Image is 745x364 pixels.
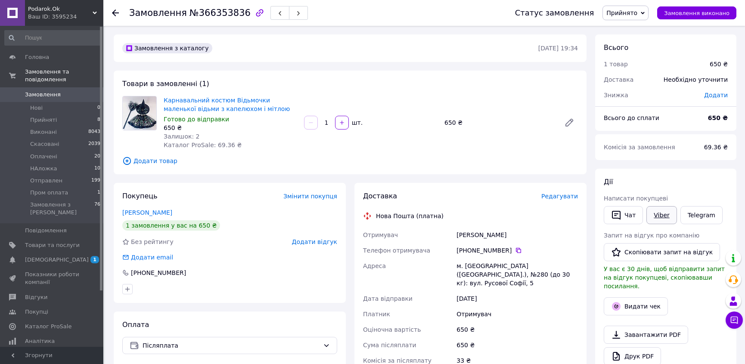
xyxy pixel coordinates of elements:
img: Карнавальний костюм Відьмочки маленької відьми з капелюхом і мітлою [123,96,156,130]
span: Замовлення з [PERSON_NAME] [30,201,94,216]
span: Замовлення [25,91,61,99]
span: Написати покупцеві [604,195,668,202]
span: Замовлення та повідомлення [25,68,103,83]
div: 1 замовлення у вас на 650 ₴ [122,220,220,231]
span: Каталог ProSale [25,323,71,330]
span: Замовлення [129,8,187,18]
span: 1 [90,256,99,263]
span: Додати відгук [292,238,337,245]
span: Скасовані [30,140,59,148]
div: [PHONE_NUMBER] [130,268,187,277]
span: Покупці [25,308,48,316]
div: Нова Пошта (платна) [374,212,446,220]
span: Дії [604,178,613,186]
div: 650 ₴ [164,123,297,132]
span: Всього до сплати [604,114,659,121]
span: 2039 [88,140,100,148]
div: шт. [350,118,363,127]
div: Додати email [130,253,174,262]
span: Podarok.Ok [28,5,93,13]
span: Готово до відправки [164,116,229,123]
a: Карнавальний костюм Відьмочки маленької відьми з капелюхом і мітлою [164,97,290,112]
span: Пром оплата [30,189,68,197]
span: 20 [94,153,100,160]
span: Без рейтингу [131,238,174,245]
span: Платник [363,311,390,318]
span: Відгуки [25,293,47,301]
span: Оплачені [30,153,57,160]
a: Telegram [680,206,723,224]
span: 8 [97,116,100,124]
div: Статус замовлення [515,9,594,17]
span: Нові [30,104,43,112]
span: Редагувати [541,193,578,200]
span: 76 [94,201,100,216]
div: Замовлення з каталогу [122,43,212,53]
span: Прийняті [30,116,57,124]
span: Показники роботи компанії [25,271,80,286]
span: Замовлення виконано [664,10,729,16]
span: 0 [97,104,100,112]
div: Отримувач [455,306,580,322]
span: Дата відправки [363,295,413,302]
span: Товари та послуги [25,241,80,249]
div: м. [GEOGRAPHIC_DATA] ([GEOGRAPHIC_DATA].), №280 (до 30 кг): вул. Русової Софії, 5 [455,258,580,291]
div: [DATE] [455,291,580,306]
span: Змінити покупця [283,193,337,200]
div: Ваш ID: 3595234 [28,13,103,21]
span: Запит на відгук про компанію [604,232,699,239]
span: Оплата [122,321,149,329]
div: Додати email [121,253,174,262]
span: Покупець [122,192,158,200]
span: Виконані [30,128,57,136]
span: Телефон отримувача [363,247,430,254]
span: 10 [94,165,100,173]
span: Товари в замовленні (1) [122,80,209,88]
span: Головна [25,53,49,61]
span: 69.36 ₴ [704,144,728,151]
button: Чат [604,206,643,224]
span: Аналітика [25,337,55,345]
div: Необхідно уточнити [658,70,733,89]
div: 650 ₴ [455,322,580,337]
span: 199 [91,177,100,185]
span: Доставка [604,76,633,83]
a: Завантажити PDF [604,326,688,344]
span: Комісія за замовлення [604,144,675,151]
span: У вас є 30 днів, щоб відправити запит на відгук покупцеві, скопіювавши посилання. [604,265,725,290]
span: Прийнято [606,9,637,16]
time: [DATE] 19:34 [538,45,578,52]
div: Повернутися назад [112,9,119,17]
button: Замовлення виконано [657,6,736,19]
span: Сума післяплати [363,342,416,349]
span: [DEMOGRAPHIC_DATA] [25,256,89,264]
span: НАложка [30,165,57,173]
span: Доставка [363,192,397,200]
span: Отправлен [30,177,62,185]
span: Комісія за післяплату [363,357,431,364]
span: 8043 [88,128,100,136]
span: Оціночна вартість [363,326,421,333]
span: Всього [604,43,628,52]
div: 650 ₴ [455,337,580,353]
span: №366353836 [189,8,251,18]
div: [PERSON_NAME] [455,227,580,243]
span: Повідомлення [25,227,67,234]
b: 650 ₴ [708,114,728,121]
span: Додати товар [122,156,578,166]
div: 650 ₴ [710,60,728,68]
span: Адреса [363,262,386,269]
input: Пошук [4,30,101,46]
span: Каталог ProSale: 69.36 ₴ [164,142,242,148]
span: Залишок: 2 [164,133,200,140]
div: [PHONE_NUMBER] [456,246,578,255]
span: 1 [97,189,100,197]
div: 650 ₴ [441,117,557,129]
button: Скопіювати запит на відгук [604,243,720,261]
span: Післяплата [143,341,320,350]
button: Видати чек [604,297,668,315]
a: Редагувати [561,114,578,131]
button: Чат з покупцем [726,312,743,329]
span: 1 товар [604,61,628,68]
a: [PERSON_NAME] [122,209,172,216]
